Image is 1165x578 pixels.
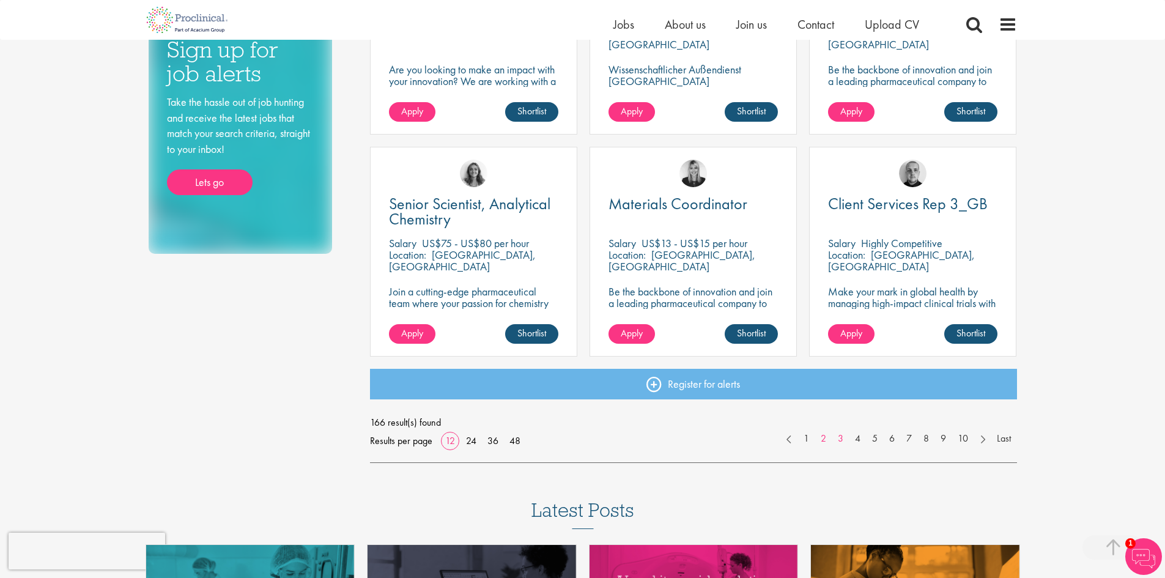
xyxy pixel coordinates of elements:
[621,105,643,117] span: Apply
[849,432,867,446] a: 4
[899,160,926,187] img: Harry Budge
[608,324,655,344] a: Apply
[370,432,432,450] span: Results per page
[389,102,435,122] a: Apply
[828,236,856,250] span: Salary
[389,64,558,122] p: Are you looking to make an impact with your innovation? We are working with a well-established ph...
[608,236,636,250] span: Salary
[389,196,558,227] a: Senior Scientist, Analytical Chemistry
[401,327,423,339] span: Apply
[861,236,942,250] p: Highly Competitive
[389,248,536,273] p: [GEOGRAPHIC_DATA], [GEOGRAPHIC_DATA]
[866,432,884,446] a: 5
[828,248,865,262] span: Location:
[462,434,481,447] a: 24
[608,64,778,87] p: Wissenschaftlicher Außendienst [GEOGRAPHIC_DATA]
[679,160,707,187] img: Janelle Jones
[608,196,778,212] a: Materials Coordinator
[389,286,558,332] p: Join a cutting-edge pharmaceutical team where your passion for chemistry will help shape the futu...
[389,324,435,344] a: Apply
[9,533,165,569] iframe: reCAPTCHA
[883,432,901,446] a: 6
[865,17,919,32] a: Upload CV
[608,286,778,332] p: Be the backbone of innovation and join a leading pharmaceutical company to help keep life-changin...
[944,102,997,122] a: Shortlist
[1125,538,1162,575] img: Chatbot
[832,432,849,446] a: 3
[828,324,875,344] a: Apply
[505,434,525,447] a: 48
[828,196,997,212] a: Client Services Rep 3_GB
[370,369,1017,399] a: Register for alerts
[736,17,767,32] a: Join us
[840,105,862,117] span: Apply
[608,248,755,273] p: [GEOGRAPHIC_DATA], [GEOGRAPHIC_DATA]
[828,193,988,214] span: Client Services Rep 3_GB
[483,434,503,447] a: 36
[815,432,832,446] a: 2
[621,327,643,339] span: Apply
[991,432,1017,446] a: Last
[531,500,634,529] h3: Latest Posts
[608,102,655,122] a: Apply
[828,102,875,122] a: Apply
[167,169,253,195] a: Lets go
[917,432,935,446] a: 8
[613,17,634,32] a: Jobs
[828,286,997,320] p: Make your mark in global health by managing high-impact clinical trials with a leading CRO.
[389,193,550,229] span: Senior Scientist, Analytical Chemistry
[642,236,747,250] p: US$13 - US$15 per hour
[934,432,952,446] a: 9
[828,248,975,273] p: [GEOGRAPHIC_DATA], [GEOGRAPHIC_DATA]
[900,432,918,446] a: 7
[952,432,974,446] a: 10
[797,17,834,32] a: Contact
[167,94,314,195] div: Take the hassle out of job hunting and receive the latest jobs that match your search criteria, s...
[944,324,997,344] a: Shortlist
[389,248,426,262] span: Location:
[505,324,558,344] a: Shortlist
[828,64,997,110] p: Be the backbone of innovation and join a leading pharmaceutical company to help keep life-changin...
[370,413,1017,432] span: 166 result(s) found
[389,236,416,250] span: Salary
[505,102,558,122] a: Shortlist
[725,102,778,122] a: Shortlist
[608,193,747,214] span: Materials Coordinator
[167,38,314,85] h3: Sign up for job alerts
[441,434,459,447] a: 12
[401,105,423,117] span: Apply
[665,17,706,32] a: About us
[840,327,862,339] span: Apply
[608,248,646,262] span: Location:
[460,160,487,187] img: Jackie Cerchio
[422,236,529,250] p: US$75 - US$80 per hour
[797,432,815,446] a: 1
[1125,538,1136,549] span: 1
[725,324,778,344] a: Shortlist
